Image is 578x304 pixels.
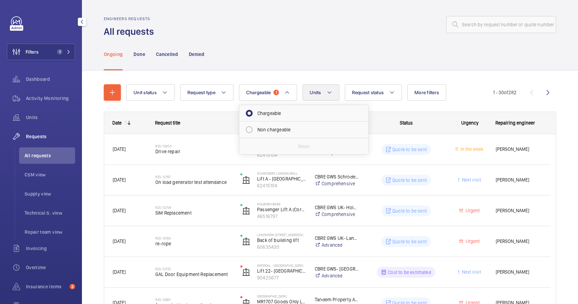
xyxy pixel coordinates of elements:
h2: R25-12725 [155,267,231,271]
span: Urgency [461,120,479,126]
span: Repair team view [25,229,75,235]
span: Units [26,114,75,121]
p: Schroders London Wall [257,171,306,175]
p: Back of building lift [257,237,306,244]
span: Urgent [464,238,480,244]
span: [DATE] [113,208,126,213]
p: CBRE GWS Schroders ([GEOGRAPHIC_DATA]) [315,173,359,180]
h2: R25-12745 [155,236,231,240]
span: [PERSON_NAME] [496,176,542,184]
p: CBRE GWS- [GEOGRAPHIC_DATA] ([GEOGRAPHIC_DATA]) [315,265,359,272]
a: Advanced [315,272,359,279]
img: elevator.svg [242,237,250,246]
span: Technical S. view [25,209,75,216]
p: Done [133,51,145,58]
h2: R25-12803 [155,144,231,148]
span: [DATE] [113,238,126,244]
span: [DATE] [113,269,126,275]
span: [PERSON_NAME] [496,145,542,153]
span: [DATE] [113,177,126,183]
span: Request status [352,90,384,95]
span: Unit status [133,90,157,95]
button: Filters1 [7,44,75,60]
span: 2 [70,284,75,289]
span: Units [310,90,321,95]
a: Comprehensive [315,211,359,218]
p: Quote to be sent [392,207,427,214]
span: Dashboard [26,76,75,83]
span: Requests [26,133,75,140]
p: 62415104 [257,151,306,158]
span: Drive repair [155,148,231,155]
p: Quote to be sent [392,177,427,184]
a: Comprehensive [315,180,359,187]
p: Tandem Property Asset Management [315,296,359,303]
span: Request type [187,90,215,95]
h2: R25-12756 [155,205,231,209]
p: Lift A - [GEOGRAPHIC_DATA]/PL11 (G-8) [257,175,306,182]
div: Press SPACE to select this row. [104,165,551,196]
span: Status [400,120,413,126]
p: Quote to be sent [392,238,427,245]
span: Chargeable [246,90,271,95]
span: All requests [25,152,75,159]
p: Landmark [STREET_ADDRESS] [257,233,306,237]
div: Press SPACE to select this row. [104,134,551,165]
p: 46516797 [257,213,306,220]
span: SIM Replacement [155,209,231,216]
h1: All requests [104,25,158,38]
button: Request status [345,84,402,101]
h2: Engineers requests [104,16,158,21]
p: Lift 22- [GEOGRAPHIC_DATA] Block (Passenger) [257,267,306,274]
span: On load generator test attendance [155,179,231,186]
p: 60635430 [257,244,306,250]
span: 1 [57,49,62,55]
span: Supply view [25,190,75,197]
p: 62415104 [257,182,306,189]
img: elevator.svg [242,176,250,184]
span: Next visit [461,177,481,183]
span: In the week [459,146,483,152]
span: CSM view [25,171,75,178]
img: elevator.svg [242,268,250,276]
p: Quote to be sent [392,146,427,153]
span: [PERSON_NAME] [496,268,542,276]
p: Cancelled [156,51,178,58]
p: Ongoing [104,51,123,58]
span: 1 - 30 282 [493,90,517,95]
span: [PERSON_NAME] [496,237,542,245]
h2: R25-12767 [155,175,231,179]
span: Repairing engineer [495,120,535,126]
span: [PERSON_NAME] [496,207,542,215]
p: CBRE GWS UK- Landmark [STREET_ADDRESS] [315,235,359,242]
span: Request title [155,120,180,126]
img: elevator.svg [242,207,250,215]
p: [GEOGRAPHIC_DATA] [257,294,306,298]
p: Passenger Lift A (Core 12) 6 FL [257,206,306,213]
p: Holborn Bars [257,202,306,206]
p: 90423677 [257,274,306,281]
span: re-rope [155,240,231,247]
span: GAL Door Equipment Replacement [155,271,231,278]
p: Cost to be estimated [388,269,431,276]
span: Insurance items [26,283,67,290]
button: Unit status [126,84,175,101]
span: 1 [273,90,279,95]
span: Activity Monitoring [26,95,75,102]
span: Filters [26,48,39,55]
h2: R25-12681 [155,298,231,302]
span: Next visit [461,269,481,275]
p: Imperial - [GEOGRAPHIC_DATA] [257,263,306,267]
a: Advanced [315,242,359,248]
span: More filters [414,90,439,95]
span: Invoicing [26,245,75,252]
input: Search by request number or quote number [446,16,556,33]
button: Chargeable1 [239,84,297,101]
span: [DATE] [113,146,126,152]
button: Request type [180,84,234,101]
p: Reset [298,143,310,150]
span: Overtime [26,264,75,271]
span: Urgent [464,208,480,213]
button: More filters [407,84,446,101]
div: Date [112,120,122,126]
